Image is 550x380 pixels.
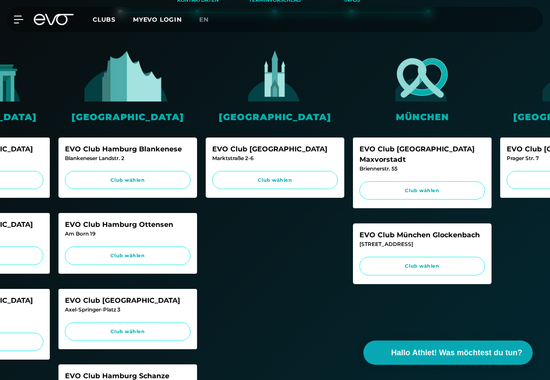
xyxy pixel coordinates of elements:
[133,16,182,23] a: MYEVO LOGIN
[65,322,191,341] a: Club wählen
[199,16,209,23] span: en
[65,154,191,162] div: Blankeneser Landstr. 2
[73,328,182,335] span: Club wählen
[391,347,522,359] span: Hallo Athlet! Was möchtest du tun?
[379,47,466,102] img: evofitness
[73,177,182,184] span: Club wählen
[212,171,338,190] a: Club wählen
[359,230,485,240] div: EVO Club München Glockenbach
[65,295,191,306] div: EVO Club [GEOGRAPHIC_DATA]
[65,246,191,265] a: Club wählen
[368,262,477,270] span: Club wählen
[206,110,344,124] div: [GEOGRAPHIC_DATA]
[93,16,116,23] span: Clubs
[353,110,492,124] div: München
[93,15,133,23] a: Clubs
[65,144,191,154] div: EVO Club Hamburg Blankenese
[65,171,191,190] a: Club wählen
[199,15,219,25] a: en
[363,341,533,365] button: Hallo Athlet! Was möchtest du tun?
[359,240,485,248] div: [STREET_ADDRESS]
[65,230,191,238] div: Am Born 19
[232,47,318,102] img: evofitness
[212,154,338,162] div: Marktstraße 2-6
[359,257,485,275] a: Club wählen
[65,219,191,230] div: EVO Club Hamburg Ottensen
[220,177,330,184] span: Club wählen
[84,47,171,102] img: evofitness
[65,306,191,314] div: Axel-Springer-Platz 3
[58,110,197,124] div: [GEOGRAPHIC_DATA]
[359,144,485,165] div: EVO Club [GEOGRAPHIC_DATA] Maxvorstadt
[212,144,338,154] div: EVO Club [GEOGRAPHIC_DATA]
[73,252,182,259] span: Club wählen
[359,165,485,173] div: Briennerstr. 55
[368,187,477,194] span: Club wählen
[359,181,485,200] a: Club wählen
